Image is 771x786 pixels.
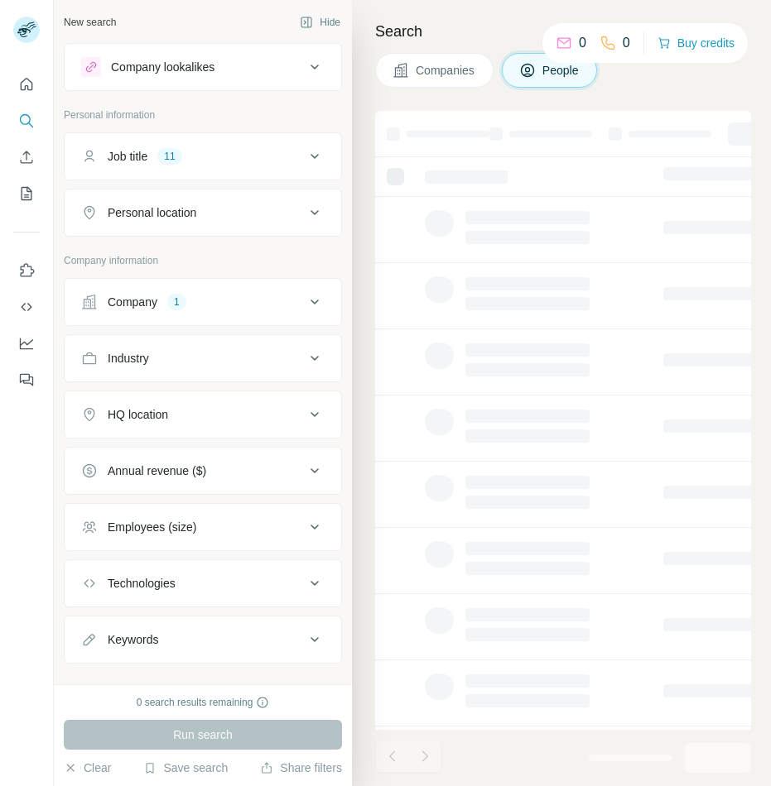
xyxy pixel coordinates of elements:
div: HQ location [108,406,168,423]
div: Company lookalikes [111,59,214,75]
button: Share filters [260,760,342,776]
button: Keywords [65,620,341,659]
button: Buy credits [658,31,735,55]
button: Save search [143,760,228,776]
button: Personal location [65,193,341,232]
button: Feedback [13,365,40,395]
button: HQ location [65,395,341,434]
div: Company [108,294,157,310]
button: Company1 [65,282,341,322]
button: Enrich CSV [13,142,40,172]
div: 1 [167,295,186,309]
div: 0 search results remaining [137,695,270,710]
button: Company lookalikes [65,47,341,87]
h4: Search [375,20,751,43]
button: My lists [13,179,40,208]
button: Employees (size) [65,507,341,547]
div: Technologies [108,575,176,592]
span: Companies [416,62,476,79]
button: Use Surfe API [13,292,40,322]
div: Keywords [108,631,158,648]
div: Job title [108,148,147,165]
button: Industry [65,338,341,378]
div: New search [64,15,116,30]
button: Use Surfe on LinkedIn [13,256,40,285]
p: 0 [623,33,630,53]
span: People [542,62,581,79]
button: Technologies [65,563,341,603]
div: 11 [157,149,181,164]
button: Annual revenue ($) [65,451,341,491]
p: 0 [579,33,586,53]
p: Company information [64,253,342,268]
button: Search [13,106,40,136]
button: Dashboard [13,328,40,358]
button: Hide [288,10,352,35]
p: Personal information [64,108,342,122]
div: Annual revenue ($) [108,462,206,479]
div: Industry [108,350,149,367]
div: Personal location [108,204,196,221]
button: Clear [64,760,111,776]
button: Job title11 [65,137,341,176]
button: Quick start [13,69,40,99]
div: Employees (size) [108,519,196,535]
